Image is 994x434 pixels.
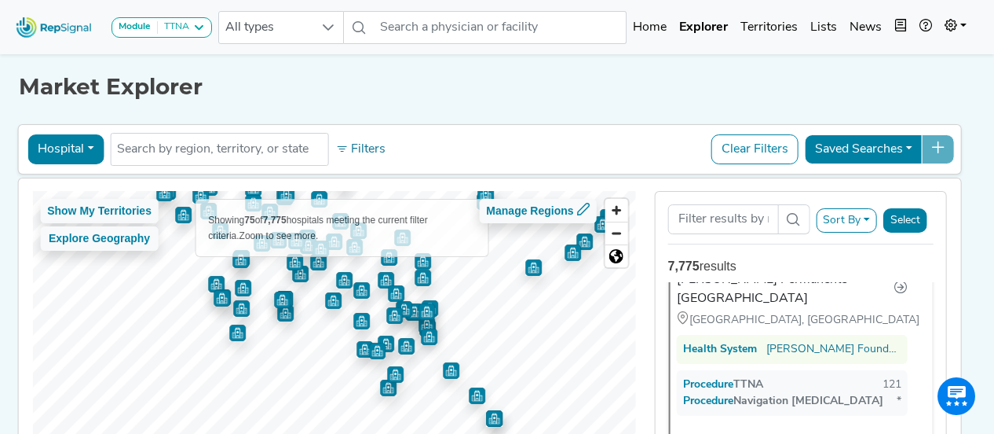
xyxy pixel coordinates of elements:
button: Manage Regions [479,199,596,223]
div: Map marker [387,366,404,383]
div: Map marker [525,259,542,276]
div: Map marker [208,276,225,292]
div: Map marker [325,292,342,309]
div: Map marker [594,216,611,233]
div: Map marker [398,338,415,355]
div: Map marker [419,320,436,337]
strong: 7,775 [668,259,700,273]
a: Lists [804,12,843,43]
div: Map marker [415,253,431,270]
div: Map marker [276,291,293,307]
div: Map marker [378,336,394,352]
div: Map marker [477,193,493,210]
span: Reset zoom [605,245,628,267]
div: Map marker [486,410,502,427]
div: Map marker [380,380,397,396]
div: Map marker [175,207,192,223]
div: Map marker [353,313,370,329]
div: Map marker [245,195,261,211]
div: Map marker [156,185,173,201]
div: Map marker [201,179,217,196]
div: [GEOGRAPHIC_DATA], [GEOGRAPHIC_DATA] [677,311,908,329]
button: Zoom in [605,199,628,222]
div: Map marker [418,317,435,333]
button: Clear Filters [711,134,798,164]
input: Search Term [668,204,779,234]
span: Zoom to see more. [239,230,319,241]
h1: Market Explorer [19,74,963,101]
div: Map marker [233,250,250,267]
div: Map marker [396,301,412,318]
button: Hospital [27,134,104,164]
button: Select [883,208,927,233]
strong: Module [119,22,151,31]
div: Map marker [477,186,494,202]
div: Map marker [159,183,176,200]
a: Go to hospital profile [894,279,908,300]
div: Map marker [192,187,209,204]
b: 75 [244,215,254,226]
div: Map marker [276,189,293,205]
div: Health System [683,341,757,358]
div: Map marker [233,300,250,317]
div: Map marker [214,289,231,306]
a: Home [627,12,673,43]
button: Saved Searches [805,134,923,164]
div: TTNA [683,377,763,393]
div: Map marker [388,285,404,302]
span: All types [219,12,313,43]
div: Map marker [353,282,370,299]
div: Map marker [422,300,438,317]
div: Map marker [600,209,616,226]
div: results [668,257,934,276]
button: Filters [331,136,389,163]
div: Map marker [406,303,422,320]
div: Map marker [469,388,485,404]
div: Map marker [336,272,353,289]
div: Map marker [405,304,422,321]
div: Map marker [369,343,386,359]
div: Map marker [381,249,397,266]
div: Map marker [565,245,581,261]
div: Map marker [576,234,593,250]
div: [PERSON_NAME] Permanente [GEOGRAPHIC_DATA] [677,270,894,308]
div: Map marker [311,191,327,208]
button: Explore Geography [40,226,159,251]
div: Map marker [310,254,327,270]
span: Showing of hospitals meeting the current filter criteria. [208,215,428,241]
div: Map marker [214,290,230,307]
div: Map marker [287,254,303,270]
div: TTNA [158,21,189,34]
div: Map marker [443,362,459,379]
a: Explorer [673,12,734,43]
input: Search a physician or facility [374,11,627,44]
div: Map marker [278,186,294,203]
div: Map marker [378,272,394,289]
div: Map marker [277,305,294,322]
button: Zoom out [605,222,628,245]
button: Intel Book [888,12,913,43]
div: Map marker [274,292,291,308]
button: Show My Territories [40,199,159,223]
div: Navigation [MEDICAL_DATA] [683,393,883,410]
div: Map marker [356,341,373,358]
button: Sort By [816,208,877,233]
div: Map marker [386,307,403,324]
div: Map marker [235,280,251,296]
div: Map marker [415,270,431,286]
a: Territories [734,12,804,43]
div: Map marker [232,252,249,268]
b: 7,775 [263,215,287,226]
input: Search by region, territory, or state [117,140,321,159]
div: Map marker [312,241,329,257]
div: Map marker [421,329,437,345]
button: Reset bearing to north [605,245,628,267]
div: Map marker [229,325,246,341]
div: Map marker [292,266,309,282]
button: ModuleTTNA [111,17,212,38]
a: News [843,12,888,43]
div: Map marker [418,303,435,320]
